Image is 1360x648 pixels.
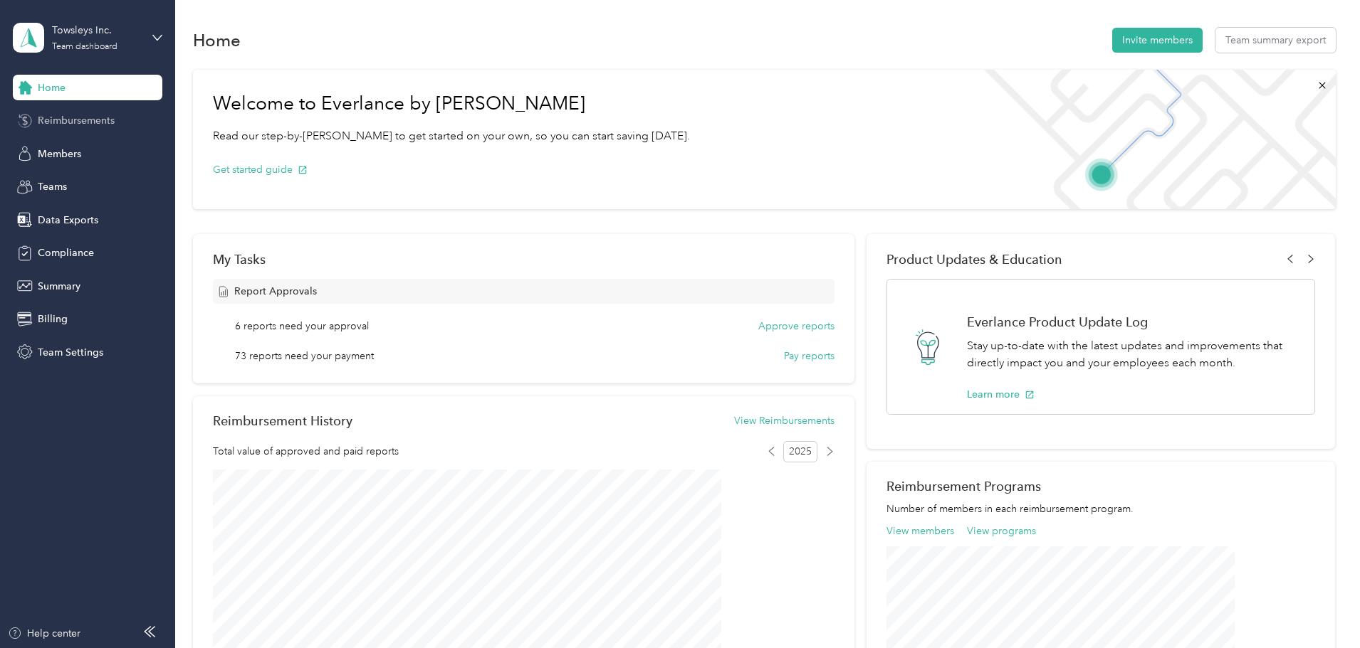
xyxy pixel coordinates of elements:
[1280,568,1360,648] iframe: Everlance-gr Chat Button Frame
[1215,28,1336,53] button: Team summary export
[234,284,317,299] span: Report Approvals
[967,337,1299,372] p: Stay up-to-date with the latest updates and improvements that directly impact you and your employ...
[193,33,241,48] h1: Home
[38,113,115,128] span: Reimbursements
[38,80,66,95] span: Home
[213,162,308,177] button: Get started guide
[38,147,81,161] span: Members
[235,349,374,363] span: 73 reports need your payment
[52,23,141,38] div: Towsleys Inc.
[213,413,352,428] h2: Reimbursement History
[784,349,835,363] button: Pay reports
[970,70,1335,209] img: Welcome to everlance
[52,43,117,51] div: Team dashboard
[213,127,690,145] p: Read our step-by-[PERSON_NAME] to get started on your own, so you can start saving [DATE].
[38,279,80,294] span: Summary
[38,179,67,194] span: Teams
[967,524,1036,538] button: View programs
[758,319,835,334] button: Approve reports
[235,319,369,334] span: 6 reports need your approval
[886,252,1062,267] span: Product Updates & Education
[213,92,690,115] h1: Welcome to Everlance by [PERSON_NAME]
[967,314,1299,329] h1: Everlance Product Update Log
[38,245,94,260] span: Compliance
[38,213,98,228] span: Data Exports
[213,252,835,267] div: My Tasks
[38,345,103,360] span: Team Settings
[1112,28,1203,53] button: Invite members
[734,413,835,428] button: View Reimbursements
[38,312,68,326] span: Billing
[886,479,1315,494] h2: Reimbursement Programs
[886,524,954,538] button: View members
[886,501,1315,516] p: Number of members in each reimbursement program.
[967,387,1035,402] button: Learn more
[783,441,817,462] span: 2025
[213,444,399,459] span: Total value of approved and paid reports
[8,626,80,641] button: Help center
